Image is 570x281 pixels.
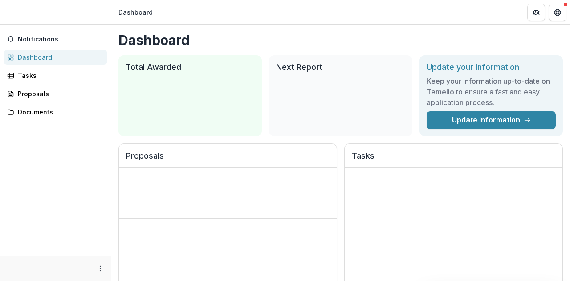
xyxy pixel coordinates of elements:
h2: Tasks [352,151,555,168]
div: Proposals [18,89,100,98]
h2: Update your information [427,62,556,72]
div: Tasks [18,71,100,80]
nav: breadcrumb [115,6,156,19]
h2: Next Report [276,62,405,72]
a: Proposals [4,86,107,101]
h2: Proposals [126,151,330,168]
span: Notifications [18,36,104,43]
button: Notifications [4,32,107,46]
div: Dashboard [118,8,153,17]
h3: Keep your information up-to-date on Temelio to ensure a fast and easy application process. [427,76,556,108]
a: Tasks [4,68,107,83]
h1: Dashboard [118,32,563,48]
a: Documents [4,105,107,119]
a: Dashboard [4,50,107,65]
button: More [95,263,106,274]
div: Dashboard [18,53,100,62]
button: Partners [527,4,545,21]
a: Update Information [427,111,556,129]
h2: Total Awarded [126,62,255,72]
div: Documents [18,107,100,117]
button: Get Help [549,4,566,21]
